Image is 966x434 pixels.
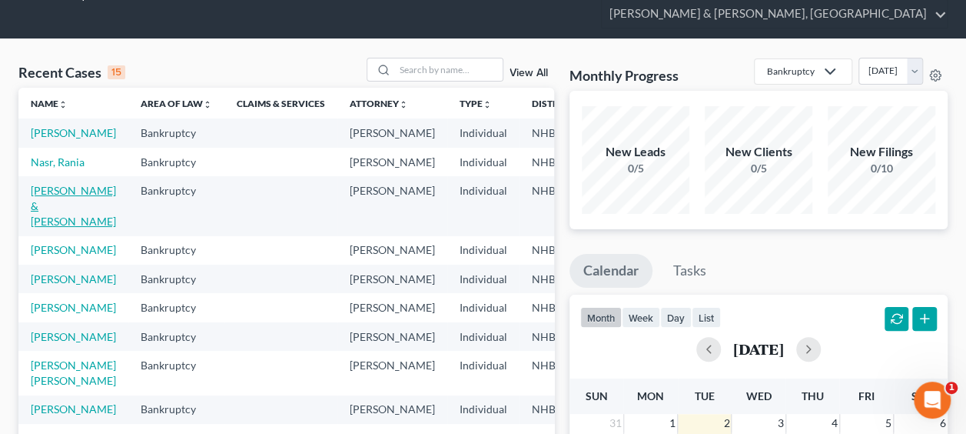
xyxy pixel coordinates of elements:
td: NHB [520,322,595,351]
i: unfold_more [203,100,212,109]
span: 1 [668,414,677,432]
span: 5 [884,414,893,432]
span: Wed [745,389,771,402]
td: NHB [520,293,595,322]
button: day [660,307,692,328]
button: week [622,307,660,328]
td: Individual [447,119,520,147]
td: NHB [520,236,595,265]
td: Bankruptcy [128,265,224,293]
span: Sun [586,389,608,402]
i: unfold_more [58,100,68,109]
td: [PERSON_NAME] [337,176,447,235]
td: Bankruptcy [128,119,224,147]
h3: Monthly Progress [569,66,679,85]
td: Bankruptcy [128,148,224,176]
a: [PERSON_NAME] [31,243,116,256]
input: Search by name... [395,58,503,81]
div: Recent Cases [18,63,125,82]
td: [PERSON_NAME] [337,396,447,424]
td: Bankruptcy [128,396,224,424]
i: unfold_more [399,100,408,109]
div: 0/10 [828,161,935,176]
a: [PERSON_NAME] [PERSON_NAME] [31,359,116,387]
span: Thu [802,389,824,402]
td: NHB [520,176,595,235]
td: Bankruptcy [128,293,224,322]
a: [PERSON_NAME] [31,272,116,285]
a: Nameunfold_more [31,98,68,109]
td: Individual [447,176,520,235]
td: NHB [520,351,595,395]
td: [PERSON_NAME] [337,236,447,265]
a: View All [510,68,548,78]
a: Tasks [659,254,720,288]
div: New Filings [828,143,935,161]
i: unfold_more [483,100,492,109]
a: [PERSON_NAME] [31,402,116,416]
div: New Clients [705,143,812,161]
span: 31 [608,414,623,432]
td: [PERSON_NAME] [337,322,447,351]
td: [PERSON_NAME] [337,265,447,293]
h2: [DATE] [733,341,784,357]
div: 15 [108,65,125,79]
span: 2 [722,414,731,432]
div: 0/5 [705,161,812,176]
td: Individual [447,236,520,265]
td: Individual [447,293,520,322]
div: 0/5 [582,161,689,176]
td: [PERSON_NAME] [337,119,447,147]
td: [PERSON_NAME] [337,293,447,322]
a: Area of Lawunfold_more [141,98,212,109]
td: Individual [447,396,520,424]
td: [PERSON_NAME] [337,351,447,395]
span: 4 [830,414,839,432]
span: Mon [637,389,664,402]
a: [PERSON_NAME] & [PERSON_NAME] [31,184,116,228]
td: NHB [520,119,595,147]
td: NHB [520,265,595,293]
a: [PERSON_NAME] [31,330,116,343]
td: Bankruptcy [128,236,224,265]
td: NHB [520,148,595,176]
a: [PERSON_NAME] [31,126,116,139]
a: Calendar [569,254,652,288]
a: [PERSON_NAME] [31,301,116,314]
td: Individual [447,265,520,293]
a: Attorneyunfold_more [350,98,408,109]
td: [PERSON_NAME] [337,148,447,176]
button: list [692,307,721,328]
a: Nasr, Rania [31,155,85,169]
span: 3 [776,414,785,432]
a: Typeunfold_more [460,98,492,109]
span: 6 [938,414,948,432]
span: Sat [911,389,930,402]
div: New Leads [582,143,689,161]
td: Bankruptcy [128,351,224,395]
td: Individual [447,148,520,176]
th: Claims & Services [224,88,337,119]
iframe: Intercom live chat [914,382,951,419]
td: Bankruptcy [128,322,224,351]
td: Individual [447,351,520,395]
button: month [580,307,622,328]
span: Fri [858,389,875,402]
td: NHB [520,396,595,424]
td: Individual [447,322,520,351]
span: 1 [945,382,958,394]
a: Districtunfold_more [532,98,583,109]
span: Tue [695,389,715,402]
div: Bankruptcy [767,65,815,78]
td: Bankruptcy [128,176,224,235]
